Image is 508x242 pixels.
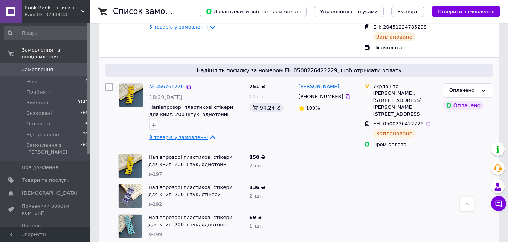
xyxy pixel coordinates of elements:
[443,101,484,110] div: Оплачено
[249,163,264,169] span: 2 шт.
[297,92,345,102] div: [PHONE_NUMBER]
[149,24,208,30] span: 5 товарів у замовленні
[26,142,80,155] span: Замовлення з [PERSON_NAME]
[314,6,384,17] button: Управління статусами
[206,8,301,15] span: Завантажити звіт по пром-оплаті
[26,89,50,96] span: Прийняті
[149,104,241,131] a: Напівпрозорі пластикові стікери для книг, 200 штук, однотонні стікери-закладки, стікери для книг ...
[373,24,427,30] span: ЕН: 20451224785298
[373,129,416,138] div: Заплановано
[26,131,59,138] span: Відправлено
[119,215,142,238] img: Фото товару
[373,90,437,117] div: [PERSON_NAME], [STREET_ADDRESS] [PERSON_NAME][STREET_ADDRESS]
[249,84,265,89] span: 751 ₴
[373,121,424,126] span: ЕН: 0500226422229
[22,203,70,216] span: Показники роботи компанії
[148,215,240,241] a: Напівпрозорі пластикові стікери для книг, 200 штук, однотонні стікери-закладки, стікери для книг ...
[4,26,89,40] input: Пошук
[85,120,88,127] span: 4
[397,9,418,14] span: Експорт
[249,154,265,160] span: 150 ₴
[249,94,266,99] span: 11 шт.
[373,44,437,51] div: Післяплата
[113,7,189,16] h1: Список замовлень
[249,193,264,199] span: 2 шт.
[148,231,162,237] span: з-199
[149,84,184,89] a: № 356761770
[149,134,208,140] span: 9 товарів у замовленні
[424,8,500,14] a: Створити замовлення
[26,78,37,85] span: Нові
[26,110,52,117] span: Скасовані
[306,105,320,111] span: 100%
[80,110,88,117] span: 366
[22,190,78,196] span: [DEMOGRAPHIC_DATA]
[24,11,90,18] div: Ваш ID: 3743433
[22,177,70,184] span: Товари та послуги
[391,6,424,17] button: Експорт
[491,196,506,211] button: Чат з покупцем
[78,99,88,106] span: 3147
[432,6,500,17] button: Створити замовлення
[148,201,162,207] span: з-192
[249,103,284,112] div: 94.24 ₴
[373,32,416,41] div: Заплановано
[22,66,53,73] span: Замовлення
[85,78,88,85] span: 0
[438,9,494,14] span: Створити замовлення
[119,84,143,107] img: Фото товару
[148,154,240,181] a: Напівпрозорі пластикові стікери для книг, 200 штук, однотонні стікери-закладки, стікери для книг ...
[299,83,339,90] a: [PERSON_NAME]
[22,47,90,60] span: Замовлення та повідомлення
[26,120,50,127] span: Оплачені
[149,134,217,140] a: 9 товарів у замовленні
[149,94,182,100] span: 18:29[DATE]
[119,184,142,208] img: Фото товару
[119,154,142,178] img: Фото товару
[373,83,437,90] div: Укрпошта
[200,6,307,17] button: Завантажити звіт по пром-оплаті
[149,24,217,30] a: 5 товарів у замовленні
[373,141,437,148] div: Пром-оплата
[26,99,50,106] span: Виконані
[119,83,143,107] a: Фото товару
[249,223,264,229] span: 1 шт.
[108,67,490,74] span: Надішліть посилку за номером ЕН 0500226422229, щоб отримати оплату
[148,171,162,177] span: з-197
[249,215,262,220] span: 69 ₴
[320,9,378,14] span: Управління статусами
[80,142,88,155] span: 560
[148,184,232,211] a: Напівпрозорі пластикові стікери для книг, 200 штук, стікери-закладки, стікери для книг та блокнот...
[22,164,58,171] span: Повідомлення
[249,184,265,190] span: 136 ₴
[449,87,477,94] div: Оплачено
[24,5,81,11] span: Book Bank - книги та канцелярія
[22,222,70,236] span: Панель управління
[85,89,88,96] span: 1
[83,131,88,138] span: 20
